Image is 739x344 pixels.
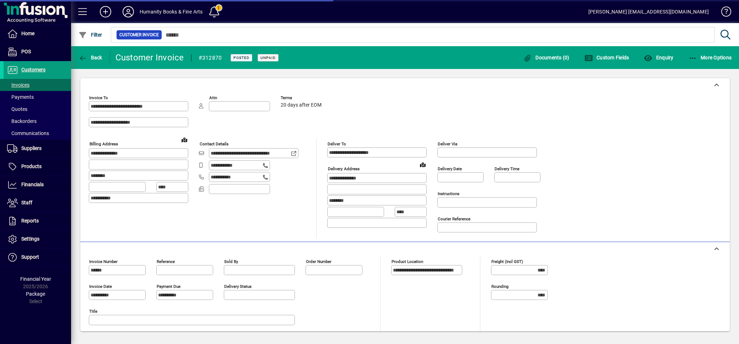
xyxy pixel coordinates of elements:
a: Invoices [4,79,71,91]
a: POS [4,43,71,61]
span: Back [79,55,102,60]
div: #312870 [199,52,222,64]
span: Enquiry [644,55,673,60]
span: Invoices [7,82,29,88]
button: Add [94,5,117,18]
span: Terms [281,96,323,100]
button: Back [77,51,104,64]
a: View on map [417,159,428,170]
span: Customer Invoice [119,31,159,38]
a: Payments [4,91,71,103]
mat-label: Invoice To [89,95,108,100]
span: Home [21,31,34,36]
span: 20 days after EOM [281,102,322,108]
span: Customers [21,67,45,72]
span: Posted [233,55,249,60]
span: Financials [21,182,44,187]
span: Package [26,291,45,297]
a: Quotes [4,103,71,115]
a: Knowledge Base [716,1,730,25]
mat-label: Delivery date [438,166,462,171]
span: Settings [21,236,39,242]
span: Payments [7,94,34,100]
div: Humanity Books & Fine Arts [140,6,203,17]
span: Quotes [7,106,27,112]
button: Enquiry [642,51,675,64]
span: Support [21,254,39,260]
mat-label: Instructions [438,191,459,196]
mat-label: Deliver To [328,141,346,146]
a: Suppliers [4,140,71,157]
mat-label: Delivery status [224,284,252,289]
mat-label: Product location [392,259,423,264]
span: POS [21,49,31,54]
button: Filter [77,28,104,41]
mat-label: Reference [157,259,175,264]
span: Staff [21,200,32,205]
button: Documents (0) [522,51,571,64]
mat-label: Freight (incl GST) [491,259,523,264]
a: Communications [4,127,71,139]
span: Custom Fields [584,55,629,60]
span: Backorders [7,118,37,124]
mat-label: Attn [209,95,217,100]
span: Reports [21,218,39,224]
button: More Options [687,51,734,64]
a: Backorders [4,115,71,127]
span: Documents (0) [523,55,570,60]
mat-label: Rounding [491,284,508,289]
mat-label: Sold by [224,259,238,264]
span: Suppliers [21,145,42,151]
mat-label: Invoice date [89,284,112,289]
span: Communications [7,130,49,136]
a: Settings [4,230,71,248]
span: More Options [689,55,732,60]
a: View on map [179,134,190,145]
div: [PERSON_NAME] [EMAIL_ADDRESS][DOMAIN_NAME] [588,6,709,17]
button: Custom Fields [583,51,631,64]
span: Financial Year [20,276,51,282]
mat-label: Payment due [157,284,180,289]
button: Profile [117,5,140,18]
a: Home [4,25,71,43]
a: Staff [4,194,71,212]
span: Filter [79,32,102,38]
a: Financials [4,176,71,194]
span: Unpaid [260,55,276,60]
span: Products [21,163,42,169]
a: Reports [4,212,71,230]
mat-label: Courier Reference [438,216,470,221]
mat-label: Title [89,309,97,314]
a: Products [4,158,71,176]
mat-label: Deliver via [438,141,457,146]
mat-label: Order number [306,259,331,264]
a: Support [4,248,71,266]
mat-label: Delivery time [495,166,519,171]
mat-label: Invoice number [89,259,118,264]
app-page-header-button: Back [71,51,110,64]
div: Customer Invoice [115,52,184,63]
